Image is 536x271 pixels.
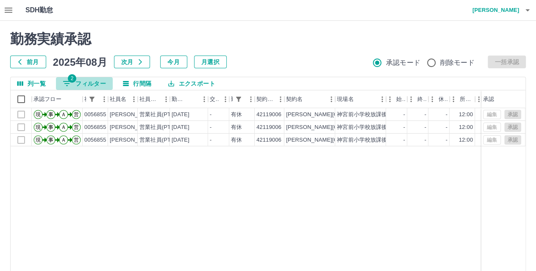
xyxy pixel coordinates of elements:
[425,136,426,144] div: -
[172,123,189,131] div: [DATE]
[84,111,106,119] div: 0056855
[459,123,473,131] div: 12:00
[428,90,450,108] div: 休憩
[172,111,189,119] div: [DATE]
[108,90,138,108] div: 社員名
[256,111,281,119] div: 42119006
[36,137,41,143] text: 現
[84,136,106,144] div: 0056855
[68,74,76,83] span: 2
[10,56,46,68] button: 前月
[403,123,405,131] div: -
[425,111,426,119] div: -
[459,111,473,119] div: 12:00
[160,56,187,68] button: 今月
[460,90,473,108] div: 所定開始
[256,123,281,131] div: 42119006
[74,137,79,143] text: 営
[32,90,83,108] div: 承認フロー
[337,136,404,144] div: 神宮前小学校放課後クラブ
[48,137,53,143] text: 事
[255,90,284,108] div: 契約コード
[210,123,211,131] div: -
[403,136,405,144] div: -
[139,90,160,108] div: 社員区分
[386,90,407,108] div: 始業
[138,90,170,108] div: 社員区分
[335,90,386,108] div: 現場名
[161,77,222,90] button: エクスポート
[128,93,140,106] button: メニュー
[210,111,211,119] div: -
[440,58,475,68] span: 削除モード
[233,93,244,105] button: フィルター表示
[481,90,525,108] div: 承認
[98,93,111,106] button: メニュー
[256,90,274,108] div: 契約コード
[210,136,211,144] div: -
[139,111,184,119] div: 営業社員(PT契約)
[274,93,287,106] button: メニュー
[110,111,156,119] div: [PERSON_NAME]
[376,93,389,106] button: メニュー
[386,58,420,68] span: 承認モード
[86,93,98,105] button: フィルター表示
[396,90,405,108] div: 始業
[36,124,41,130] text: 現
[284,90,335,108] div: 契約名
[417,90,427,108] div: 終業
[160,93,172,106] button: メニュー
[48,112,53,117] text: 事
[337,123,404,131] div: 神宮前小学校放課後クラブ
[61,112,66,117] text: Ａ
[425,123,426,131] div: -
[403,111,405,119] div: -
[110,123,156,131] div: [PERSON_NAME]
[170,90,208,108] div: 勤務日
[48,124,53,130] text: 事
[210,90,219,108] div: 交通費
[219,93,232,106] button: メニュー
[61,137,66,143] text: Ａ
[459,136,473,144] div: 12:00
[194,56,227,68] button: 月選択
[110,90,126,108] div: 社員名
[139,123,184,131] div: 営業社員(PT契約)
[10,31,526,47] h2: 勤務実績承認
[286,123,391,131] div: [PERSON_NAME][GEOGRAPHIC_DATA]
[446,136,447,144] div: -
[116,77,158,90] button: 行間隔
[33,90,61,108] div: 承認フロー
[337,111,404,119] div: 神宮前小学校放課後クラブ
[172,136,189,144] div: [DATE]
[229,90,255,108] div: 勤務区分
[407,90,428,108] div: 終業
[446,111,447,119] div: -
[208,90,229,108] div: 交通費
[53,56,107,68] h5: 2025年08月
[231,136,242,144] div: 有休
[233,93,244,105] div: 1件のフィルターを適用中
[61,124,66,130] text: Ａ
[337,90,353,108] div: 現場名
[256,136,281,144] div: 42119006
[139,136,184,144] div: 営業社員(PT契約)
[11,77,53,90] button: 列選択
[172,90,186,108] div: 勤務日
[110,136,156,144] div: [PERSON_NAME]
[325,93,338,106] button: メニュー
[74,112,79,117] text: 営
[36,112,41,117] text: 現
[446,123,447,131] div: -
[86,93,98,105] div: 1件のフィルターを適用中
[186,93,198,105] button: ソート
[439,90,448,108] div: 休憩
[83,90,108,108] div: 社員番号
[450,90,475,108] div: 所定開始
[231,123,242,131] div: 有休
[286,136,391,144] div: [PERSON_NAME][GEOGRAPHIC_DATA]
[286,111,391,119] div: [PERSON_NAME][GEOGRAPHIC_DATA]
[244,93,257,106] button: メニュー
[114,56,150,68] button: 次月
[74,124,79,130] text: 営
